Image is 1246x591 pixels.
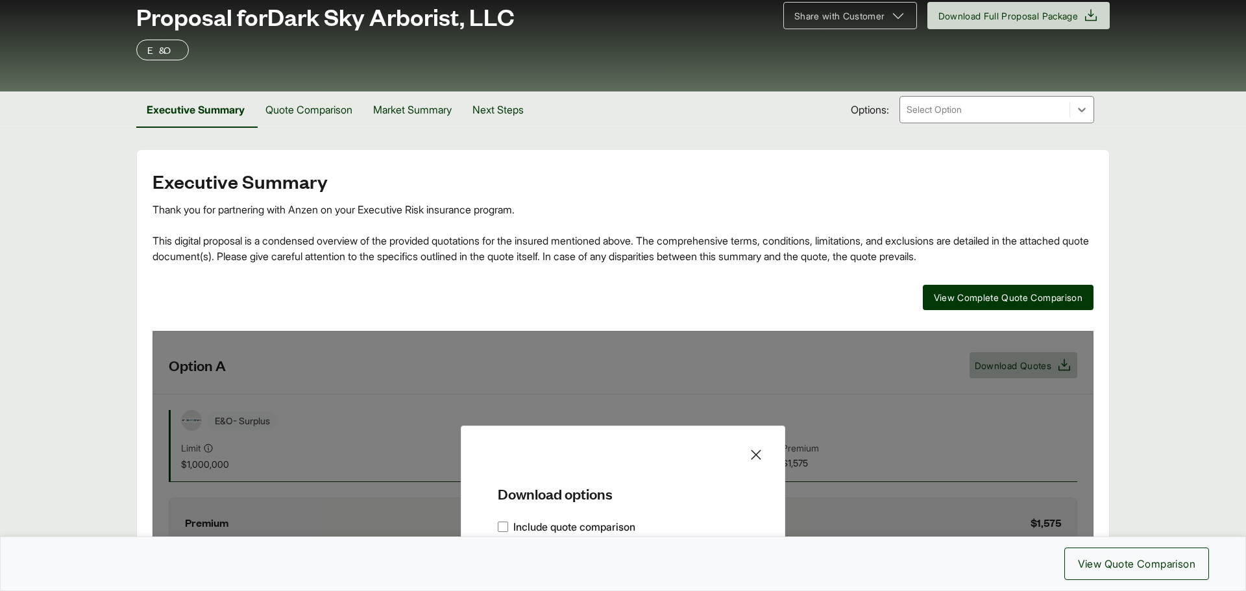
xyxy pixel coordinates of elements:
span: Share with Customer [794,9,885,23]
button: Download Full Proposal Package [927,2,1110,29]
label: Include quote comparison [498,519,635,535]
div: Thank you for partnering with Anzen on your Executive Risk insurance program. This digital propos... [153,202,1093,264]
span: View Quote Comparison [1078,556,1195,572]
button: Next Steps [462,91,534,128]
button: Share with Customer [783,2,917,29]
button: Executive Summary [136,91,255,128]
h2: Executive Summary [153,171,1093,191]
span: Options: [851,102,889,117]
h5: Download options [482,463,764,503]
button: Market Summary [363,91,462,128]
span: Proposal for Dark Sky Arborist, LLC [136,3,515,29]
button: Quote Comparison [255,91,363,128]
p: E&O [147,42,178,58]
button: View Complete Quote Comparison [923,285,1094,310]
span: View Complete Quote Comparison [934,291,1083,304]
button: View Quote Comparison [1064,548,1209,580]
span: Download Full Proposal Package [938,9,1079,23]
